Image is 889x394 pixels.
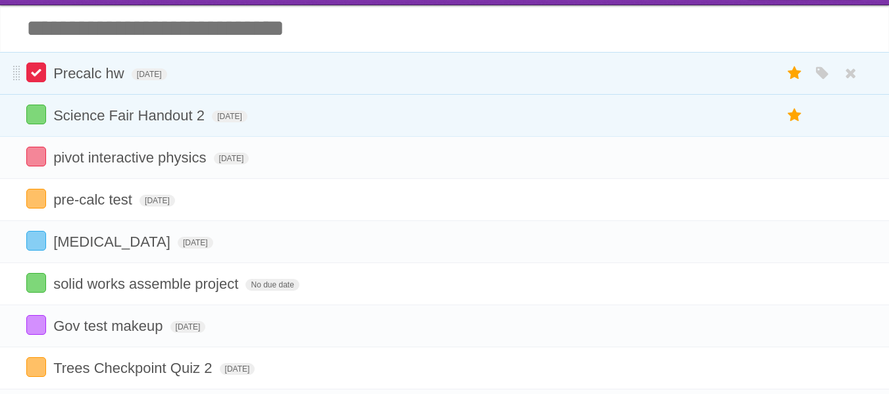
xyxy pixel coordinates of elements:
[132,68,167,80] span: [DATE]
[53,107,208,124] span: Science Fair Handout 2
[26,147,46,166] label: Done
[170,321,206,333] span: [DATE]
[53,149,209,166] span: pivot interactive physics
[26,231,46,251] label: Done
[53,360,215,376] span: Trees Checkpoint Quiz 2
[220,363,255,375] span: [DATE]
[53,234,174,250] span: [MEDICAL_DATA]
[53,276,241,292] span: solid works assemble project
[53,65,128,82] span: Precalc hw
[782,62,807,84] label: Star task
[26,105,46,124] label: Done
[140,195,175,207] span: [DATE]
[214,153,249,164] span: [DATE]
[26,357,46,377] label: Done
[178,237,213,249] span: [DATE]
[26,62,46,82] label: Done
[26,273,46,293] label: Done
[26,315,46,335] label: Done
[53,191,136,208] span: pre-calc test
[53,318,166,334] span: Gov test makeup
[782,105,807,126] label: Star task
[245,279,299,291] span: No due date
[212,111,247,122] span: [DATE]
[26,189,46,209] label: Done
